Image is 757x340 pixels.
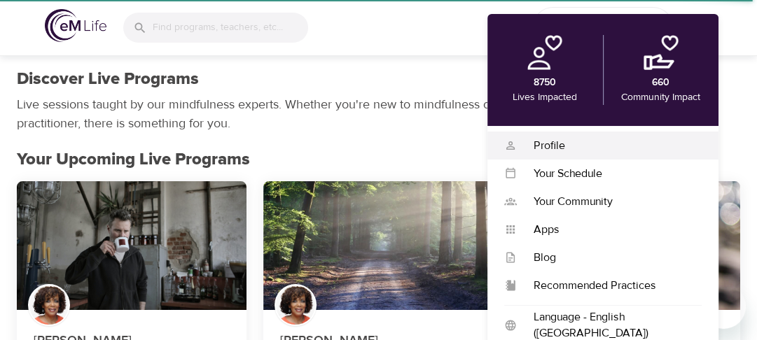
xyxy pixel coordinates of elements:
img: logo [45,9,106,42]
div: Recommended Practices [517,278,702,294]
div: Apps [517,222,702,238]
button: Guided Practice [263,181,493,311]
h1: Discover Live Programs [17,69,199,90]
iframe: Button to launch messaging window [701,284,746,329]
input: Find programs, teachers, etc... [153,13,308,43]
div: Blog [517,250,702,266]
img: personal.png [527,35,562,70]
p: 8750 [534,76,556,90]
p: 660 [652,76,669,90]
button: Mindful Daily [17,181,246,311]
div: Profile [517,138,702,154]
img: community.png [644,35,679,70]
p: Lives Impacted [513,90,577,105]
div: Your Schedule [517,166,702,182]
p: Community Impact [621,90,700,105]
h2: Your Upcoming Live Programs [17,150,740,170]
div: Your Community [517,194,702,210]
p: Live sessions taught by our mindfulness experts. Whether you're new to mindfulness or an avid pra... [17,95,542,133]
